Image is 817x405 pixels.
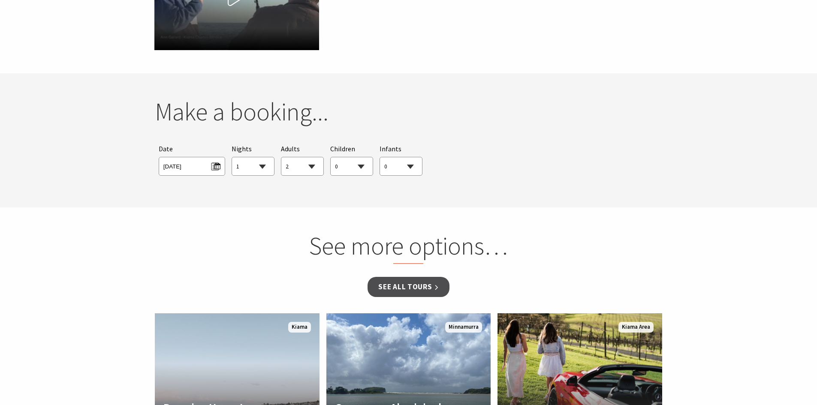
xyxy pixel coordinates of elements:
[232,144,252,155] span: Nights
[288,322,311,333] span: Kiama
[445,322,482,333] span: Minnamurra
[368,277,449,297] a: See all Tours
[155,97,663,127] h2: Make a booking...
[281,144,300,153] span: Adults
[232,144,274,176] div: Choose a number of nights
[330,144,355,153] span: Children
[380,144,401,153] span: Infants
[159,144,173,153] span: Date
[163,159,220,171] span: [DATE]
[618,322,654,333] span: Kiama Area
[245,231,572,264] h2: See more options…
[159,144,225,176] div: Please choose your desired arrival date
